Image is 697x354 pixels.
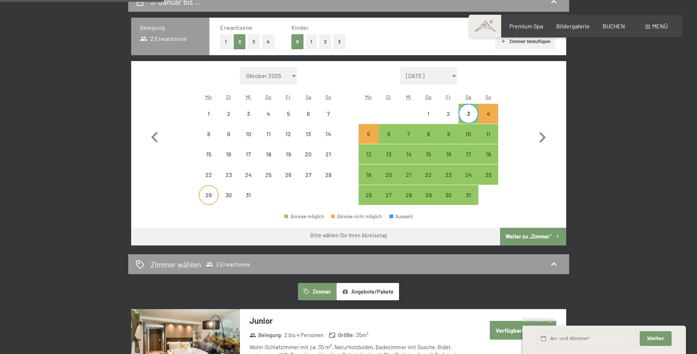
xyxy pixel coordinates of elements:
div: 17 [239,151,258,170]
div: Abreise möglich [359,164,378,184]
button: Weiter zu „Zimmer“ [500,228,566,245]
span: 35 m² [356,331,369,339]
div: 19 [279,151,298,170]
div: Abreise möglich [399,185,418,205]
abbr: Donnerstag [425,94,432,100]
div: 13 [299,131,317,149]
div: 29 [200,192,218,210]
div: Sat Jan 31 2026 [459,185,478,205]
div: Abreise nicht möglich, da die Mindestaufenthaltsdauer nicht erfüllt wird [478,104,498,124]
div: Abreise nicht möglich [298,164,318,184]
div: 23 [219,172,238,190]
span: Kinder [291,24,309,31]
div: Sun Dec 21 2025 [318,144,338,164]
div: Wed Dec 17 2025 [238,144,258,164]
button: Zimmer hinzufügen [495,33,555,49]
div: Abreise möglich [359,185,378,205]
div: 9 [219,131,238,149]
abbr: Mittwoch [246,94,251,100]
div: Thu Jan 22 2026 [418,164,438,184]
button: Verfügbarkeit prüfen [490,321,556,340]
abbr: Donnerstag [265,94,272,100]
div: Sat Dec 06 2025 [298,104,318,124]
div: Fri Jan 23 2026 [438,164,458,184]
div: 14 [319,131,337,149]
span: Schnellanfrage [522,317,554,323]
div: Abreise nicht möglich [199,164,219,184]
div: Tue Dec 16 2025 [219,144,238,164]
abbr: Mittwoch [406,94,411,100]
div: 2 [219,111,238,129]
div: 4 [479,111,497,129]
div: Abreise möglich [399,164,418,184]
div: 16 [439,151,457,170]
button: Nächster Monat [532,67,553,205]
div: 1 [200,111,218,129]
div: Thu Dec 18 2025 [259,144,279,164]
div: Wed Jan 21 2026 [399,164,418,184]
div: Sat Jan 17 2026 [459,144,478,164]
div: 25 [259,172,278,190]
div: Abreise nicht möglich [279,164,298,184]
button: 4 [262,34,274,49]
div: 4 [259,111,278,129]
h3: Junior [249,315,468,326]
div: Abreise nicht möglich [418,104,438,124]
div: 8 [200,131,218,149]
div: Abreise möglich [438,164,458,184]
span: Erwachsene [220,24,252,31]
div: 30 [219,192,238,210]
div: Abreise möglich [459,144,478,164]
div: 24 [459,172,478,190]
abbr: Sonntag [485,94,491,100]
div: Abreise möglich [438,144,458,164]
div: 10 [239,131,258,149]
div: Fri Dec 12 2025 [279,124,298,144]
div: 19 [359,172,378,190]
div: Abreise nicht möglich [318,124,338,144]
div: Abreise möglich [459,164,478,184]
div: Abreise möglich [438,185,458,205]
div: 1 [419,111,438,129]
div: Abreise nicht möglich [259,104,279,124]
div: Abreise nicht möglich [259,144,279,164]
div: Tue Jan 13 2026 [379,144,399,164]
div: 3 [239,111,258,129]
div: 21 [319,151,337,170]
div: 8 [419,131,438,149]
div: Abreise nicht möglich [318,104,338,124]
div: Abreise nicht möglich [199,185,219,205]
div: 28 [399,192,418,210]
div: Abreise nicht möglich [199,144,219,164]
strong: Belegung : [249,331,283,339]
abbr: Samstag [306,94,311,100]
div: 11 [259,131,278,149]
div: Auswahl [389,214,413,219]
button: 0 [291,34,303,49]
div: 23 [439,172,457,190]
abbr: Montag [365,94,372,100]
div: Abreise nicht möglich [318,164,338,184]
div: Mon Jan 12 2026 [359,144,378,164]
div: Tue Dec 09 2025 [219,124,238,144]
div: Sun Jan 25 2026 [478,164,498,184]
div: 10 [459,131,478,149]
div: Sat Jan 24 2026 [459,164,478,184]
div: 14 [399,151,418,170]
div: Sun Jan 18 2026 [478,144,498,164]
div: Abreise möglich [379,164,399,184]
button: 1 [220,34,231,49]
div: Abreise nicht möglich [219,124,238,144]
div: Mon Jan 19 2026 [359,164,378,184]
div: Wed Jan 14 2026 [399,144,418,164]
div: Sun Dec 28 2025 [318,164,338,184]
div: Abreise nicht möglich [438,104,458,124]
div: Abreise möglich [418,144,438,164]
button: 2 [234,34,246,49]
div: Abreise möglich [418,185,438,205]
a: Bildergalerie [556,22,590,29]
div: Thu Dec 25 2025 [259,164,279,184]
div: 7 [399,131,418,149]
div: Fri Dec 05 2025 [279,104,298,124]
